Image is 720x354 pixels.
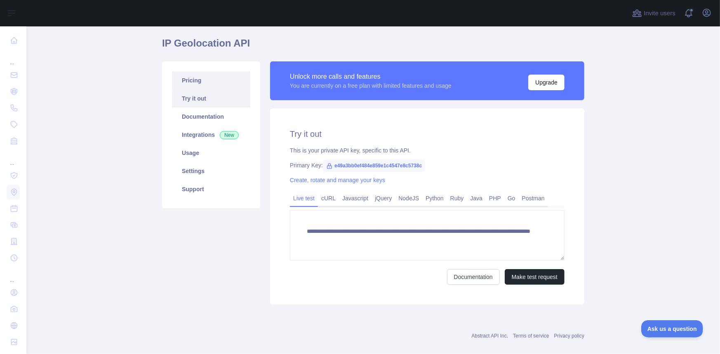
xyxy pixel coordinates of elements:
[172,144,250,162] a: Usage
[172,126,250,144] a: Integrations New
[290,72,452,82] div: Unlock more calls and features
[7,267,20,284] div: ...
[372,192,395,205] a: jQuery
[467,192,486,205] a: Java
[447,269,500,285] a: Documentation
[631,7,677,20] button: Invite users
[290,128,565,140] h2: Try it out
[486,192,504,205] a: PHP
[504,192,519,205] a: Go
[339,192,372,205] a: Javascript
[513,333,549,339] a: Terms of service
[528,75,565,90] button: Upgrade
[447,192,467,205] a: Ruby
[172,108,250,126] a: Documentation
[290,82,452,90] div: You are currently on a free plan with limited features and usage
[395,192,422,205] a: NodeJS
[422,192,447,205] a: Python
[472,333,508,339] a: Abstract API Inc.
[644,9,675,18] span: Invite users
[220,131,239,139] span: New
[519,192,548,205] a: Postman
[318,192,339,205] a: cURL
[172,162,250,180] a: Settings
[505,269,565,285] button: Make test request
[323,159,425,172] span: e49a3bb0ef484e859e1c4547e8c5738c
[172,180,250,198] a: Support
[290,161,565,169] div: Primary Key:
[290,146,565,155] div: This is your private API key, specific to this API.
[172,71,250,89] a: Pricing
[554,333,584,339] a: Privacy policy
[290,177,385,183] a: Create, rotate and manage your keys
[7,49,20,66] div: ...
[172,89,250,108] a: Try it out
[641,320,704,338] iframe: Toggle Customer Support
[7,150,20,166] div: ...
[290,192,318,205] a: Live test
[162,37,584,56] h1: IP Geolocation API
